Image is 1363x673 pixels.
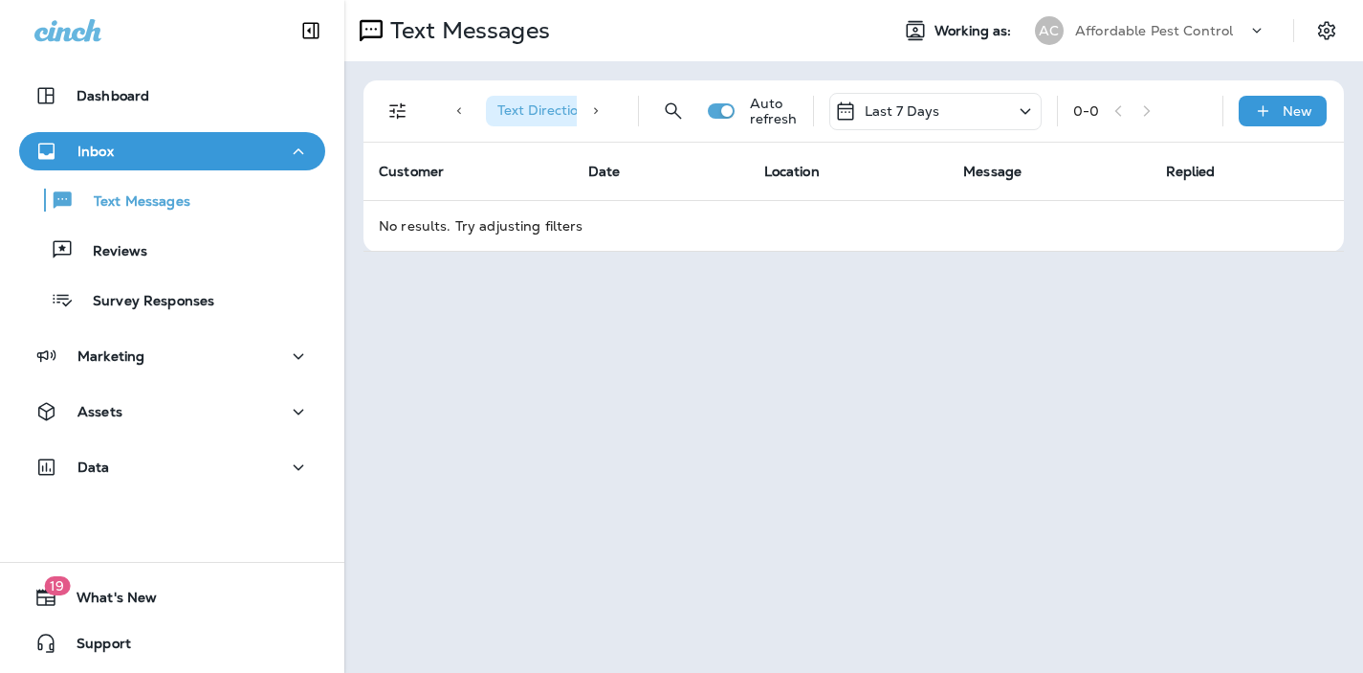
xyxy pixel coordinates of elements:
[19,280,325,320] button: Survey Responses
[19,448,325,486] button: Data
[19,624,325,662] button: Support
[588,163,621,180] span: Date
[19,578,325,617] button: 19What's New
[654,92,692,130] button: Search Messages
[1075,23,1233,38] p: Affordable Pest Control
[19,230,325,270] button: Reviews
[865,103,940,119] p: Last 7 Days
[57,590,157,613] span: What's New
[74,243,147,261] p: Reviews
[1073,103,1099,119] div: 0 - 0
[77,460,110,475] p: Data
[379,92,417,130] button: Filters
[284,11,338,50] button: Collapse Sidebar
[77,144,114,159] p: Inbox
[77,404,122,419] p: Assets
[77,348,144,364] p: Marketing
[19,393,325,431] button: Assets
[934,23,1016,39] span: Working as:
[1166,163,1216,180] span: Replied
[497,101,622,119] span: Text Direction : Both
[1283,103,1312,119] p: New
[383,16,550,45] p: Text Messages
[19,77,325,115] button: Dashboard
[363,200,1344,251] td: No results. Try adjusting filters
[750,96,798,126] p: Auto refresh
[19,132,325,170] button: Inbox
[764,163,820,180] span: Location
[19,180,325,220] button: Text Messages
[1309,13,1344,48] button: Settings
[57,636,131,659] span: Support
[963,163,1022,180] span: Message
[77,88,149,103] p: Dashboard
[75,193,190,212] p: Text Messages
[379,163,444,180] span: Customer
[44,576,70,595] span: 19
[74,293,214,311] p: Survey Responses
[1035,16,1064,45] div: AC
[19,337,325,375] button: Marketing
[486,96,653,126] div: Text Direction:Both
